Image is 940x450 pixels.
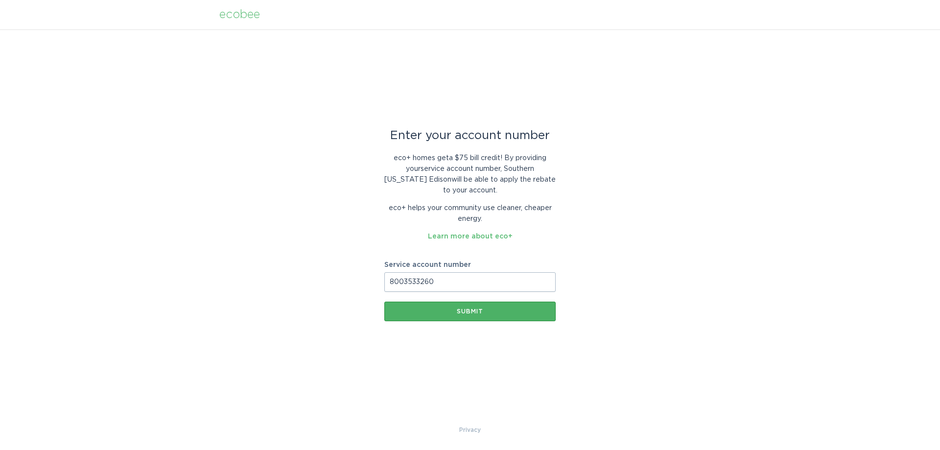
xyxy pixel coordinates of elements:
[459,425,481,435] a: Privacy Policy & Terms of Use
[389,308,551,314] div: Submit
[428,233,513,240] a: Learn more about eco+
[384,203,556,224] p: eco+ helps your community use cleaner, cheaper energy.
[384,130,556,141] div: Enter your account number
[384,153,556,196] p: eco+ homes get a $75 bill credit ! By providing your service account number , Southern [US_STATE]...
[219,9,260,20] div: ecobee
[384,302,556,321] button: Submit
[384,261,556,268] label: Service account number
